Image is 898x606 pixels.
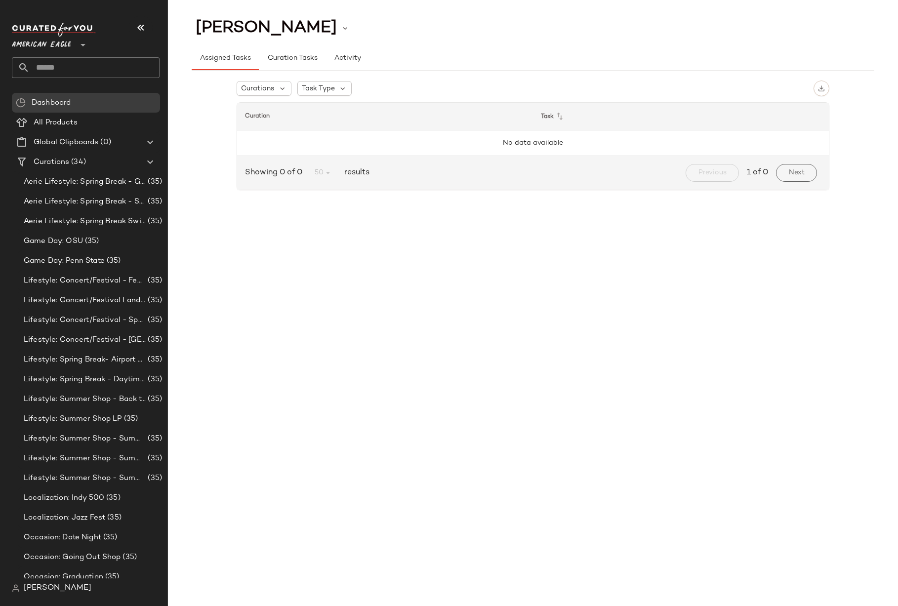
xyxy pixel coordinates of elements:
img: svg%3e [12,584,20,592]
span: (35) [146,315,162,326]
span: (35) [146,433,162,444]
span: Lifestyle: Concert/Festival - Sporty [24,315,146,326]
span: (35) [146,394,162,405]
td: No data available [237,130,829,156]
span: Lifestyle: Summer Shop - Summer Internship [24,453,146,464]
span: Assigned Tasks [200,54,251,62]
span: American Eagle [12,34,71,51]
span: (35) [146,275,162,286]
span: (35) [146,176,162,188]
span: (35) [146,334,162,346]
span: (34) [69,157,86,168]
th: Task [533,103,829,130]
span: Showing 0 of 0 [245,167,306,179]
span: (35) [146,354,162,365]
span: Lifestyle: Summer Shop - Back to School Essentials [24,394,146,405]
span: Task Type [302,83,335,94]
button: Next [776,164,817,182]
span: (35) [121,552,137,563]
span: Lifestyle: Spring Break- Airport Style [24,354,146,365]
span: (35) [146,295,162,306]
span: [PERSON_NAME] [196,19,337,38]
span: (35) [105,255,121,267]
span: Next [788,169,805,177]
span: Activity [334,54,361,62]
img: cfy_white_logo.C9jOOHJF.svg [12,23,96,37]
span: (35) [122,413,138,425]
span: Localization: Jazz Fest [24,512,105,524]
span: Curation Tasks [267,54,317,62]
img: svg%3e [16,98,26,108]
span: Localization: Indy 500 [24,492,104,504]
span: Lifestyle: Summer Shop LP [24,413,122,425]
span: (35) [83,236,99,247]
span: (35) [103,571,120,583]
span: Lifestyle: Summer Shop - Summer Abroad [24,433,146,444]
span: Curations [241,83,274,94]
span: Game Day: OSU [24,236,83,247]
span: (35) [146,473,162,484]
span: 1 of 0 [747,167,768,179]
span: (35) [146,374,162,385]
span: results [340,167,369,179]
span: Occasion: Graduation [24,571,103,583]
span: Curations [34,157,69,168]
span: (35) [105,512,122,524]
span: Lifestyle: Spring Break - Daytime Casual [24,374,146,385]
span: Lifestyle: Concert/Festival Landing Page [24,295,146,306]
span: Lifestyle: Concert/Festival - Femme [24,275,146,286]
span: Aerie Lifestyle: Spring Break Swimsuits Landing Page [24,216,146,227]
span: [PERSON_NAME] [24,582,91,594]
span: Occasion: Going Out Shop [24,552,121,563]
span: (35) [146,453,162,464]
img: svg%3e [818,85,825,92]
span: Lifestyle: Summer Shop - Summer Study Sessions [24,473,146,484]
span: Occasion: Date Night [24,532,101,543]
span: Aerie Lifestyle: Spring Break - Sporty [24,196,146,207]
span: (0) [98,137,111,148]
th: Curation [237,103,533,130]
span: (35) [104,492,121,504]
span: Aerie Lifestyle: Spring Break - Girly/Femme [24,176,146,188]
span: Game Day: Penn State [24,255,105,267]
span: (35) [146,216,162,227]
span: Lifestyle: Concert/Festival - [GEOGRAPHIC_DATA] [24,334,146,346]
span: (35) [101,532,118,543]
span: Dashboard [32,97,71,109]
span: Global Clipboards [34,137,98,148]
span: All Products [34,117,78,128]
span: (35) [146,196,162,207]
